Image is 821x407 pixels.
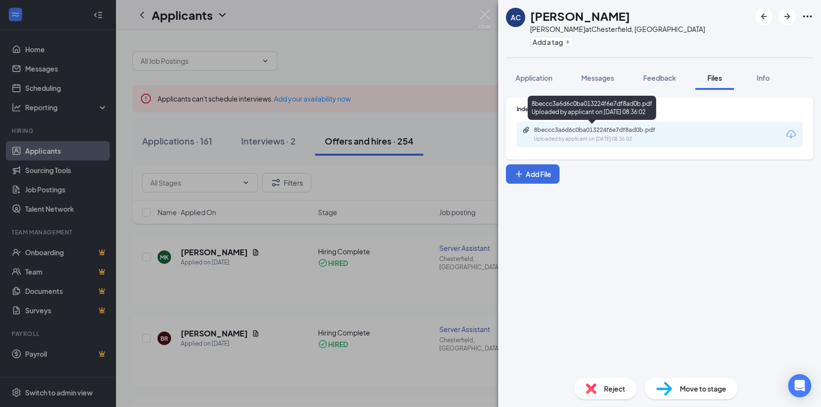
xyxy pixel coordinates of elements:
[528,96,656,120] div: 8beccc3a6d6c0ba013224f6e7df8ad0b.pdf Uploaded by applicant on [DATE] 08:36:02
[581,73,614,82] span: Messages
[517,105,803,113] div: Indeed Resume
[522,126,679,143] a: Paperclip8beccc3a6d6c0ba013224f6e7df8ad0b.pdfUploaded by applicant on [DATE] 08:36:02
[565,39,571,45] svg: Plus
[785,129,797,140] svg: Download
[643,73,676,82] span: Feedback
[522,126,530,134] svg: Paperclip
[530,8,630,24] h1: [PERSON_NAME]
[511,13,521,22] div: AC
[802,11,813,22] svg: Ellipses
[778,8,796,25] button: ArrowRight
[680,383,726,394] span: Move to stage
[788,374,811,397] div: Open Intercom Messenger
[506,164,560,184] button: Add FilePlus
[530,37,573,47] button: PlusAdd a tag
[781,11,793,22] svg: ArrowRight
[604,383,625,394] span: Reject
[755,8,773,25] button: ArrowLeftNew
[534,135,679,143] div: Uploaded by applicant on [DATE] 08:36:02
[758,11,770,22] svg: ArrowLeftNew
[707,73,722,82] span: Files
[516,73,552,82] span: Application
[534,126,669,134] div: 8beccc3a6d6c0ba013224f6e7df8ad0b.pdf
[530,24,705,34] div: [PERSON_NAME] at Chesterfield, [GEOGRAPHIC_DATA]
[757,73,770,82] span: Info
[514,169,524,179] svg: Plus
